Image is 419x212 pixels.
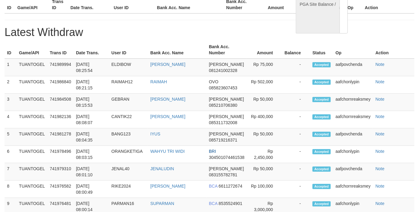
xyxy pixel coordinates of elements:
[313,201,331,207] span: Accepted
[247,163,282,181] td: Rp 50,000
[333,181,373,198] td: aafchornreaksmey
[333,146,373,163] td: aafchonlypin
[109,111,148,128] td: CANTIK22
[150,114,185,119] a: [PERSON_NAME]
[150,79,167,84] a: RAIMAH
[247,111,282,128] td: Rp 400,000
[109,59,148,76] td: ELDIBOW
[247,128,282,146] td: Rp 50,000
[5,76,16,94] td: 2
[375,97,385,102] a: Note
[247,146,282,163] td: Rp 2,450,000
[313,114,331,120] span: Accepted
[313,149,331,154] span: Accepted
[109,94,148,111] td: GEBRAN
[109,181,148,198] td: RIKE2024
[74,146,109,163] td: [DATE] 08:03:15
[47,163,74,181] td: 741979310
[219,184,243,189] span: 6611272674
[313,80,331,85] span: Accepted
[47,111,74,128] td: 741982136
[109,163,148,181] td: JENAL40
[209,103,237,108] span: 085210706380
[333,163,373,181] td: aafpovchenda
[282,59,310,76] td: -
[333,94,373,111] td: aafchornreaksmey
[5,181,16,198] td: 8
[16,94,47,111] td: TUANTOGEL
[47,41,74,59] th: Trans ID
[74,94,109,111] td: [DATE] 08:15:53
[47,181,74,198] td: 741976582
[5,111,16,128] td: 4
[16,41,47,59] th: Game/API
[282,41,310,59] th: Balance
[16,181,47,198] td: TUANTOGEL
[16,128,47,146] td: TUANTOGEL
[74,181,109,198] td: [DATE] 08:00:49
[109,76,148,94] td: RAIMAH12
[313,184,331,189] span: Accepted
[109,146,148,163] td: ORANGKETIGA
[247,181,282,198] td: Rp 100,000
[5,26,414,38] h1: Latest Withdraw
[247,94,282,111] td: Rp 50,000
[47,94,74,111] td: 741984508
[209,68,237,73] span: 081241002328
[209,201,218,206] span: BCA
[150,201,174,206] a: SUPARMAN
[207,41,247,59] th: Bank Acc. Number
[375,201,385,206] a: Note
[47,59,74,76] td: 741989994
[209,149,216,154] span: BRI
[209,172,237,177] span: 083155782781
[16,111,47,128] td: TUANTOGEL
[313,97,331,102] span: Accepted
[209,62,244,67] span: [PERSON_NAME]
[150,184,185,189] a: [PERSON_NAME]
[47,76,74,94] td: 741986840
[74,41,109,59] th: Date Trans.
[5,146,16,163] td: 6
[282,94,310,111] td: -
[209,155,245,160] span: 304501074461538
[282,128,310,146] td: -
[333,59,373,76] td: aafpovchenda
[282,146,310,163] td: -
[209,138,237,142] span: 085719216371
[150,97,185,102] a: [PERSON_NAME]
[16,163,47,181] td: TUANTOGEL
[109,128,148,146] td: BANG123
[209,79,218,84] span: OVO
[209,184,218,189] span: BCA
[148,41,206,59] th: Bank Acc. Name
[150,149,185,154] a: WAHYU TRI WIDI
[74,76,109,94] td: [DATE] 08:21:15
[375,114,385,119] a: Note
[375,79,385,84] a: Note
[150,62,185,67] a: [PERSON_NAME]
[209,97,244,102] span: [PERSON_NAME]
[74,128,109,146] td: [DATE] 08:04:35
[313,132,331,137] span: Accepted
[375,62,385,67] a: Note
[209,131,244,136] span: [PERSON_NAME]
[333,41,373,59] th: Op
[333,76,373,94] td: aafchonlypin
[5,128,16,146] td: 5
[5,163,16,181] td: 7
[247,41,282,59] th: Amount
[313,167,331,172] span: Accepted
[74,59,109,76] td: [DATE] 08:25:54
[282,163,310,181] td: -
[5,59,16,76] td: 1
[247,76,282,94] td: Rp 502,000
[150,131,160,136] a: IYUS
[150,166,174,171] a: JENALUDIN
[209,120,237,125] span: 085311732008
[247,59,282,76] td: Rp 75,000
[375,166,385,171] a: Note
[209,114,244,119] span: [PERSON_NAME]
[310,41,333,59] th: Status
[16,59,47,76] td: TUANTOGEL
